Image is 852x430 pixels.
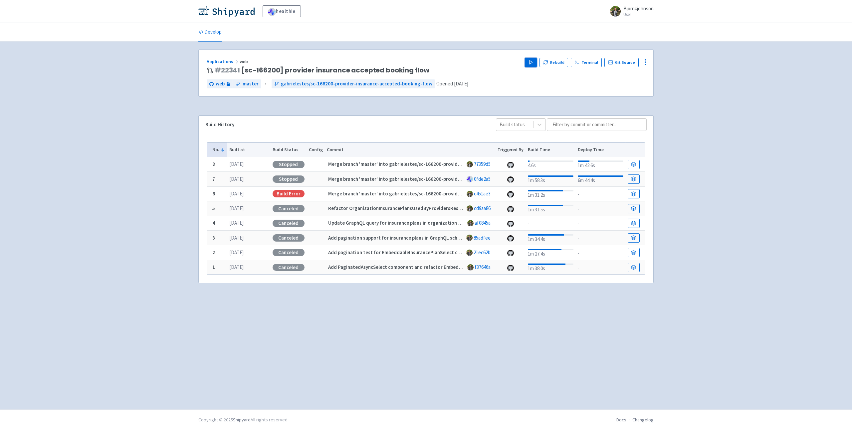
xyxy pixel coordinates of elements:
[328,220,468,226] strong: Update GraphQL query for insurance plans in organization spec
[628,204,640,213] a: Build Details
[328,235,539,241] strong: Add pagination support for insurance plans in GraphQL schema and update related components
[273,205,305,212] div: Canceled
[528,219,573,228] div: -
[273,220,305,227] div: Canceled
[229,220,244,226] time: [DATE]
[616,417,626,423] a: Docs
[270,143,307,157] th: Build Status
[528,233,573,243] div: 1m 34.4s
[526,143,575,157] th: Build Time
[264,80,269,88] span: ←
[212,205,215,211] b: 5
[604,58,639,67] a: Git Source
[243,80,259,88] span: master
[328,176,540,182] strong: Merge branch 'master' into gabrielestes/sc-166200-provider-insurance-accepted-booking-flow
[273,234,305,242] div: Canceled
[212,146,225,153] button: No.
[628,233,640,243] a: Build Details
[212,235,215,241] b: 3
[474,235,491,241] a: 85adfee
[229,205,244,211] time: [DATE]
[632,417,654,423] a: Changelog
[628,263,640,272] a: Build Details
[229,161,244,167] time: [DATE]
[436,80,468,87] span: Opened
[628,174,640,184] a: Build Details
[525,58,537,67] button: Play
[328,264,516,270] strong: Add PaginatedAsyncSelect component and refactor EmbeddableInsurancePlanSelect
[233,79,261,88] a: master
[216,80,225,88] span: web
[475,220,491,226] a: af0845a
[207,58,240,64] a: Applications
[475,264,491,270] a: f37646a
[307,143,325,157] th: Config
[539,58,568,67] button: Rebuild
[281,80,432,88] span: gabrielestes/sc-166200-provider-insurance-accepted-booking-flow
[215,65,240,75] a: #22341
[575,143,625,157] th: Deploy Time
[229,264,244,270] time: [DATE]
[606,6,654,17] a: Bjornkjohnson User
[212,264,215,270] b: 1
[273,249,305,256] div: Canceled
[212,249,215,256] b: 2
[229,235,244,241] time: [DATE]
[198,6,255,17] img: Shipyard logo
[272,79,435,88] a: gabrielestes/sc-166200-provider-insurance-accepted-booking-flow
[528,189,573,199] div: 1m 31.2s
[229,249,244,256] time: [DATE]
[578,263,623,272] div: -
[328,205,527,211] strong: Refactor OrganizationInsurancePlansUsedByProvidersResolver to streamline query logic
[496,143,526,157] th: Triggered By
[212,176,215,182] b: 7
[233,417,251,423] a: Shipyard
[263,5,301,17] a: healthie
[227,143,270,157] th: Built at
[205,121,485,129] div: Build History
[578,248,623,257] div: -
[628,219,640,228] a: Build Details
[528,174,573,184] div: 1m 58.3s
[215,66,429,74] span: [sc-166200] provider insurance accepted booking flow
[578,189,623,198] div: -
[623,12,654,17] small: User
[578,234,623,243] div: -
[628,189,640,198] a: Build Details
[212,161,215,167] b: 8
[474,176,491,182] a: 0fde2a5
[578,159,623,169] div: 1m 42.6s
[528,262,573,272] div: 1m 38.0s
[571,58,602,67] a: Terminal
[474,161,491,167] a: 77359d5
[578,204,623,213] div: -
[628,160,640,169] a: Build Details
[207,79,233,88] a: web
[528,159,573,169] div: 4.6s
[198,23,222,42] a: Develop
[212,220,215,226] b: 4
[273,175,305,183] div: Stopped
[273,190,305,197] div: Build Error
[240,58,249,64] span: web
[328,190,540,197] strong: Merge branch 'master' into gabrielestes/sc-166200-provider-insurance-accepted-booking-flow
[474,249,491,256] a: 21ec62b
[547,118,647,131] input: Filter by commit or committer...
[328,249,480,256] strong: Add pagination test for EmbeddableInsurancePlanSelect component
[528,203,573,214] div: 1m 31.5s
[273,161,305,168] div: Stopped
[623,5,654,12] span: Bjornkjohnson
[474,205,491,211] a: cd9aa86
[229,190,244,197] time: [DATE]
[328,161,540,167] strong: Merge branch 'master' into gabrielestes/sc-166200-provider-insurance-accepted-booking-flow
[578,219,623,228] div: -
[229,176,244,182] time: [DATE]
[273,264,305,271] div: Canceled
[454,80,468,87] time: [DATE]
[474,190,491,197] a: c451ae3
[198,416,289,423] div: Copyright © 2025 All rights reserved.
[628,248,640,257] a: Build Details
[325,143,496,157] th: Commit
[212,190,215,197] b: 6
[578,174,623,184] div: 6m 44.4s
